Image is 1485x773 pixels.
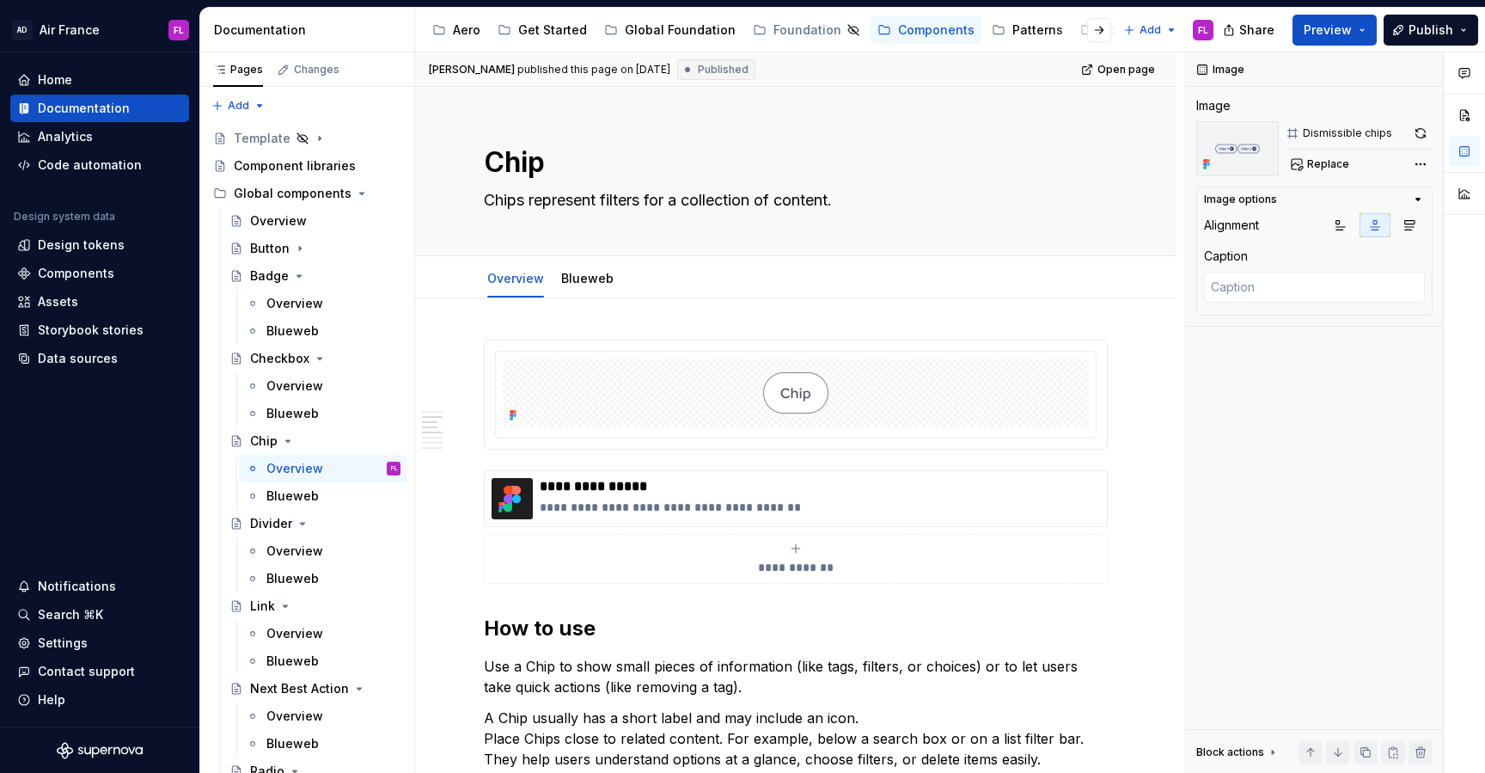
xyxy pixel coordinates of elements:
div: Overview [266,295,323,312]
div: Storybook stories [38,322,144,339]
div: Divider [250,515,292,532]
a: Global Foundation [597,16,742,44]
span: Add [1140,23,1161,37]
a: Blueweb [239,317,407,345]
div: Home [38,71,72,89]
div: Link [250,598,275,615]
div: Search ⌘K [38,606,103,623]
div: FL [1198,23,1208,37]
button: Help [10,686,189,714]
div: Blueweb [266,405,319,422]
a: Blueweb [239,482,407,510]
svg: Supernova Logo [57,742,143,759]
span: [PERSON_NAME] [429,63,515,77]
a: Settings [10,629,189,657]
div: Global Foundation [625,21,736,39]
a: Documentation [10,95,189,122]
div: Checkbox [250,350,309,367]
a: Design tokens [10,231,189,259]
button: Image options [1204,193,1425,206]
a: Patterns [985,16,1070,44]
a: Button [223,235,407,262]
a: Home [10,66,189,94]
div: Overview [266,377,323,395]
a: Component libraries [206,152,407,180]
p: Use a Chip to show small pieces of information (like tags, filters, or choices) or to let users t... [484,656,1108,697]
span: Preview [1304,21,1352,39]
div: Blueweb [266,653,319,670]
div: Badge [250,267,289,285]
div: Button [250,240,290,257]
div: Block actions [1196,740,1280,764]
textarea: Chip [480,142,1104,183]
div: FL [174,23,184,37]
div: Block actions [1196,745,1264,759]
div: Notifications [38,578,116,595]
a: Overview [239,620,407,647]
div: Help [38,691,65,709]
a: Open page [1076,58,1163,82]
span: Open page [1097,63,1155,77]
a: Blueweb [239,730,407,758]
div: Air France [40,21,100,39]
img: 945b4131-b069-4c43-aafb-d24cc9bcdeba.png [1196,121,1279,176]
a: Overview [487,271,544,285]
div: Code automation [38,156,142,174]
div: Settings [38,635,88,652]
a: Link [223,592,407,620]
a: Divider [223,510,407,537]
div: Dismissible chips [1303,126,1392,140]
img: 2cb34457-c55c-406f-b492-5617e79193ea.png [492,478,533,519]
div: Blueweb [266,488,319,505]
div: Caption [1204,248,1248,265]
div: Design system data [14,210,115,224]
div: Get Started [518,21,587,39]
div: Next Best Action [250,680,349,697]
button: Notifications [10,573,189,600]
div: Image [1196,97,1231,114]
div: Analytics [38,128,93,145]
span: Share [1239,21,1274,39]
div: Component libraries [234,157,356,175]
a: Blueweb [239,400,407,427]
div: Overview [266,460,323,477]
a: Code automation [10,151,189,179]
a: Components [10,260,189,287]
div: Overview [250,212,307,230]
span: Add [228,99,249,113]
div: Global components [234,185,351,202]
a: Components [871,16,981,44]
button: ADAir FranceFL [3,11,196,48]
a: Chip [223,427,407,455]
div: Overview [480,260,551,296]
div: Components [898,21,975,39]
div: Changes [294,63,339,77]
div: Blueweb [266,735,319,752]
div: FL [391,460,397,477]
div: Blueweb [266,570,319,587]
div: Blueweb [554,260,620,296]
div: Documentation [214,21,407,39]
div: published this page on [DATE] [517,63,670,77]
button: Replace [1286,152,1357,176]
div: Global components [206,180,407,207]
div: Documentation [38,100,130,117]
div: Alignment [1204,217,1259,234]
a: Blueweb [239,647,407,675]
button: Add [206,94,271,118]
button: Add [1118,18,1182,42]
a: Blueweb [239,565,407,592]
div: Data sources [38,350,118,367]
div: Pages [213,63,263,77]
div: Template [234,130,290,147]
button: Publish [1384,15,1478,46]
span: Publish [1409,21,1453,39]
div: Blueweb [266,322,319,340]
div: Contact support [38,663,135,680]
span: Published [698,63,749,77]
a: Get Started [491,16,594,44]
div: Overview [266,625,323,642]
a: Data sources [10,345,189,372]
a: Overview [239,290,407,317]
